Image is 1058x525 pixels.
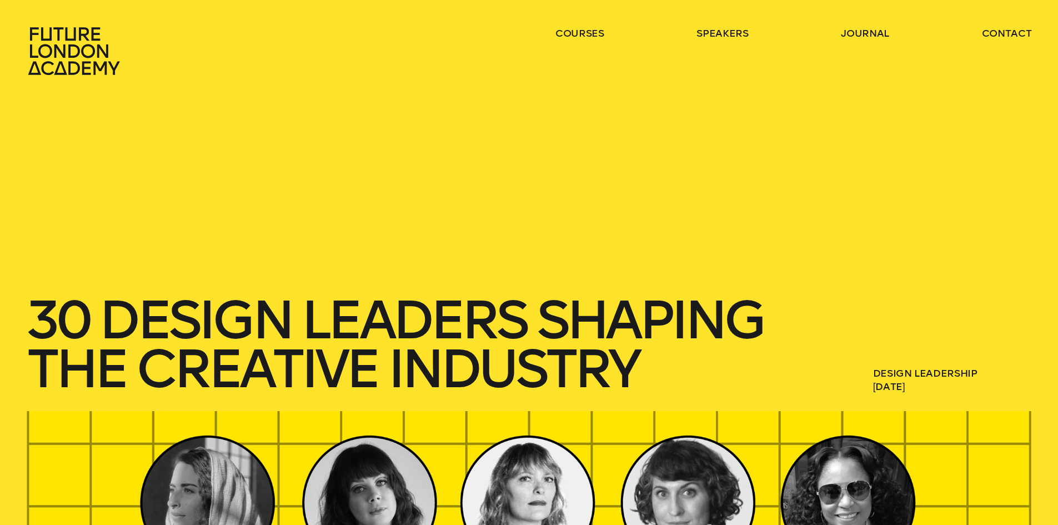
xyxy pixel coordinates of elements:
h1: 30 Design Leaders Shaping The Creative Industry [27,296,768,393]
a: journal [841,27,889,40]
a: Design Leadership [873,367,977,379]
span: [DATE] [873,380,1032,393]
a: contact [982,27,1032,40]
a: courses [555,27,604,40]
a: speakers [696,27,748,40]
